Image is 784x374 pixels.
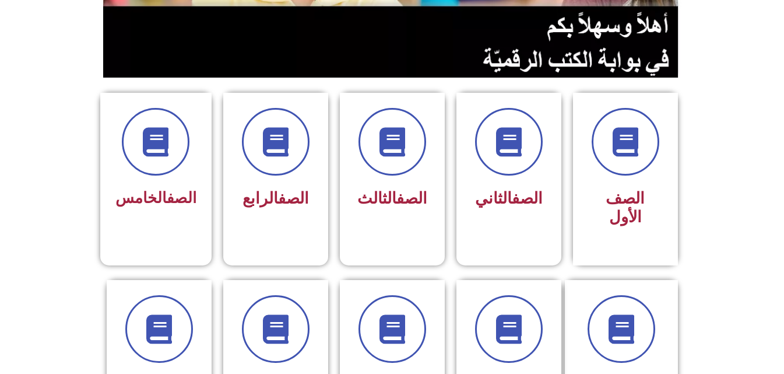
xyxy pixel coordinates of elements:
span: الصف الأول [606,189,645,226]
span: الثاني [475,189,543,208]
a: الصف [512,189,543,208]
a: الصف [167,189,196,207]
a: الصف [278,189,309,208]
span: الرابع [242,189,309,208]
span: الخامس [115,189,196,207]
span: الثالث [357,189,427,208]
a: الصف [396,189,427,208]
